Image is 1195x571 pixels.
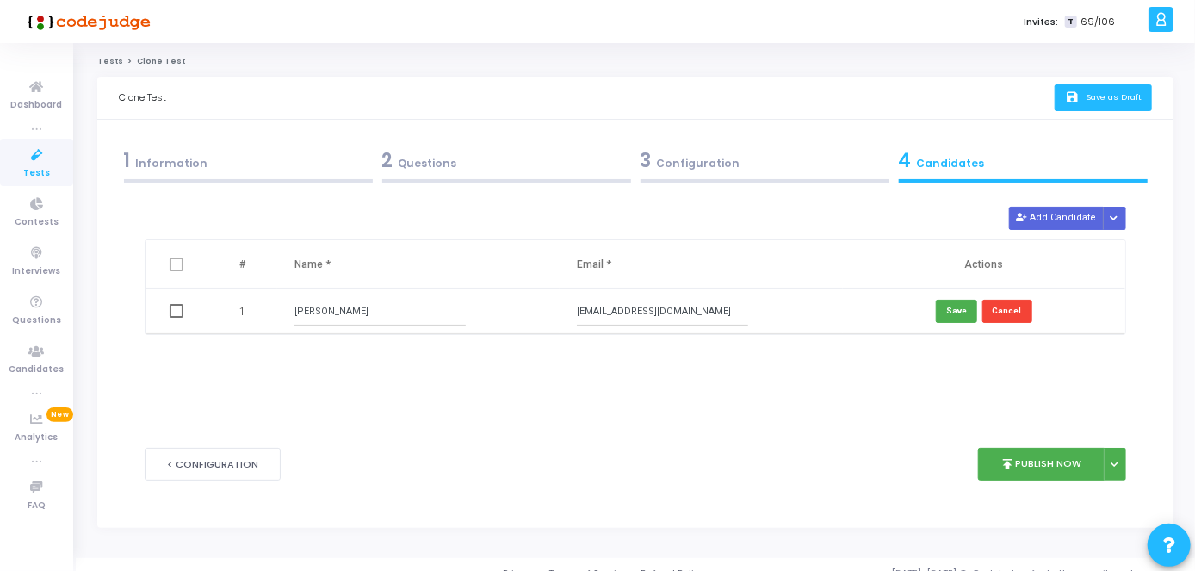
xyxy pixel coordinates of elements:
div: Button group with nested dropdown [1103,207,1127,230]
button: Cancel [982,300,1032,323]
label: Invites: [1024,15,1058,29]
div: Clone Test [119,77,166,119]
span: Interviews [13,264,61,279]
a: 3Configuration [635,141,894,188]
span: Contests [15,215,59,230]
a: 2Questions [377,141,635,188]
span: Questions [12,313,61,328]
span: 69/106 [1080,15,1115,29]
div: Configuration [641,146,889,175]
span: 1 [124,147,131,174]
th: Actions [843,240,1125,289]
span: T [1065,16,1076,28]
span: 1 [239,304,245,320]
span: Dashboard [11,98,63,113]
th: # [211,240,276,289]
button: Save [936,300,977,323]
i: publish [1000,456,1016,472]
span: Clone Test [137,56,185,66]
div: Candidates [899,146,1148,175]
a: 1Information [119,141,377,188]
span: 2 [382,147,393,174]
nav: breadcrumb [97,56,1173,67]
a: 4Candidates [894,141,1152,188]
button: saveSave as Draft [1055,84,1152,111]
button: < Configuration [145,448,281,481]
i: save [1065,90,1083,105]
button: Add Candidate [1009,207,1104,230]
span: New [46,407,73,422]
div: Questions [382,146,631,175]
span: Tests [23,166,50,181]
span: 4 [899,147,912,174]
span: Candidates [9,363,65,377]
span: Analytics [15,431,59,445]
th: Email * [560,240,842,289]
div: Information [124,146,373,175]
th: Name * [277,240,560,289]
img: logo [22,4,151,39]
button: publishPublish Now [978,448,1105,481]
span: 3 [641,147,652,174]
span: Save as Draft [1086,91,1142,102]
span: FAQ [28,499,46,513]
a: Tests [97,56,123,66]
